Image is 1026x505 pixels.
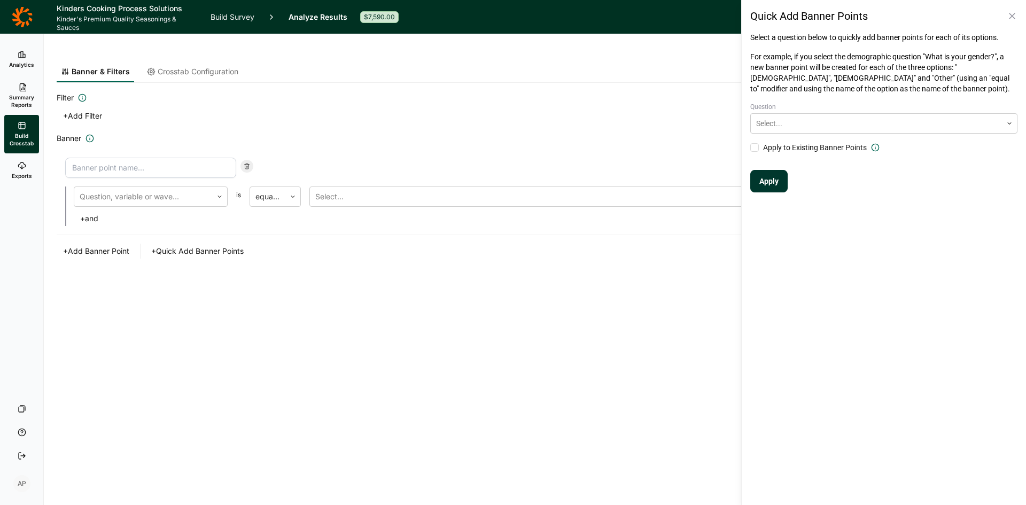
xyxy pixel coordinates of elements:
a: Summary Reports [4,76,39,115]
div: Remove [240,160,253,173]
button: +Add Filter [57,108,108,123]
span: Exports [12,172,32,180]
span: Kinder's Premium Quality Seasonings & Sauces [57,15,198,32]
a: Build Crosstab [4,115,39,153]
button: +and [74,211,105,226]
span: Filter [57,91,74,104]
p: Select a question below to quickly add banner points for each of its options. [750,32,1017,43]
span: Apply to Existing Banner Points [763,142,867,153]
span: is [236,191,241,207]
div: AP [13,475,30,492]
input: Banner point name... [65,158,236,178]
button: +Add Banner Point [57,244,136,259]
span: Summary Reports [9,94,35,108]
button: Apply [750,170,788,192]
span: Build Crosstab [9,132,35,147]
span: Analytics [9,61,34,68]
a: Exports [4,153,39,188]
button: +Quick Add Banner Points [145,244,250,259]
a: Analytics [4,42,39,76]
span: Banner [57,132,81,145]
div: $7,590.00 [360,11,399,23]
p: For example, if you select the demographic question "What is your gender?", a new banner point wi... [750,51,1017,94]
h1: Kinders Cooking Process Solutions [57,2,198,15]
span: Banner & Filters [72,66,130,77]
h1: Quick Add Banner Points [750,9,868,24]
label: Question [750,103,1017,111]
span: Crosstab Configuration [158,66,238,77]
